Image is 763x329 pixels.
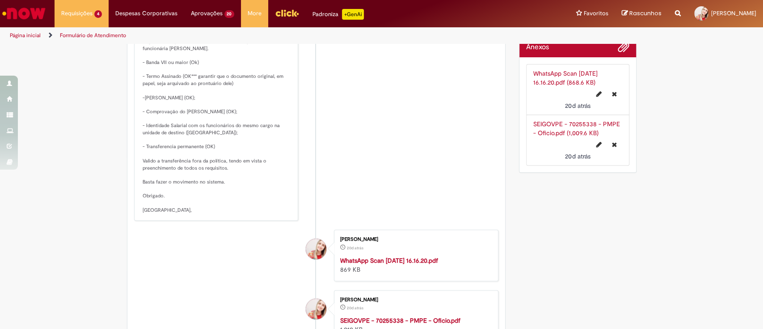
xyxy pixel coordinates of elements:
img: click_logo_yellow_360x200.png [275,6,299,20]
button: Adicionar anexos [618,41,629,57]
div: [PERSON_NAME] [340,297,489,303]
div: 869 KB [340,256,489,274]
span: 20d atrás [565,102,590,110]
ul: Trilhas de página [7,27,502,44]
button: Excluir WhatsApp Scan 2025-08-08 at 16.16.20.pdf [607,87,622,101]
a: Formulário de Atendimento [60,32,126,39]
div: Mariana Coutinho Cavalcante [306,299,326,319]
h2: Anexos [526,43,549,51]
p: +GenAi [342,9,364,20]
span: [PERSON_NAME] [711,9,756,17]
a: WhatsApp Scan [DATE] 16.16.20.pdf (868.6 KB) [533,69,598,86]
time: 08/08/2025 16:54:59 [565,152,590,160]
button: Editar nome de arquivo WhatsApp Scan 2025-08-08 at 16.16.20.pdf [591,87,607,101]
a: Página inicial [10,32,41,39]
time: 08/08/2025 16:55:00 [347,245,363,251]
div: Mariana Coutinho Cavalcante [306,239,326,259]
div: Padroniza [312,9,364,20]
span: Favoritos [584,9,608,18]
a: Rascunhos [622,9,662,18]
span: Aprovações [191,9,223,18]
span: 20d atrás [347,305,363,311]
span: More [248,9,261,18]
a: WhatsApp Scan [DATE] 16.16.20.pdf [340,256,438,265]
time: 08/08/2025 16:55:00 [565,102,590,110]
span: 20d atrás [347,245,363,251]
span: 4 [94,10,102,18]
span: Requisições [61,9,93,18]
a: SEIGOVPE - 70255338 - PMPE - Oficio.pdf [340,316,460,325]
img: ServiceNow [1,4,47,22]
span: 20 [224,10,235,18]
span: Despesas Corporativas [115,9,177,18]
span: Rascunhos [629,9,662,17]
button: Editar nome de arquivo SEIGOVPE - 70255338 - PMPE - Oficio.pdf [591,137,607,152]
a: SEIGOVPE - 70255338 - PMPE - Oficio.pdf (1,009.6 KB) [533,120,620,137]
time: 08/08/2025 16:54:59 [347,305,363,311]
div: [PERSON_NAME] [340,237,489,242]
span: 20d atrás [565,152,590,160]
button: Excluir SEIGOVPE - 70255338 - PMPE - Oficio.pdf [607,137,622,152]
